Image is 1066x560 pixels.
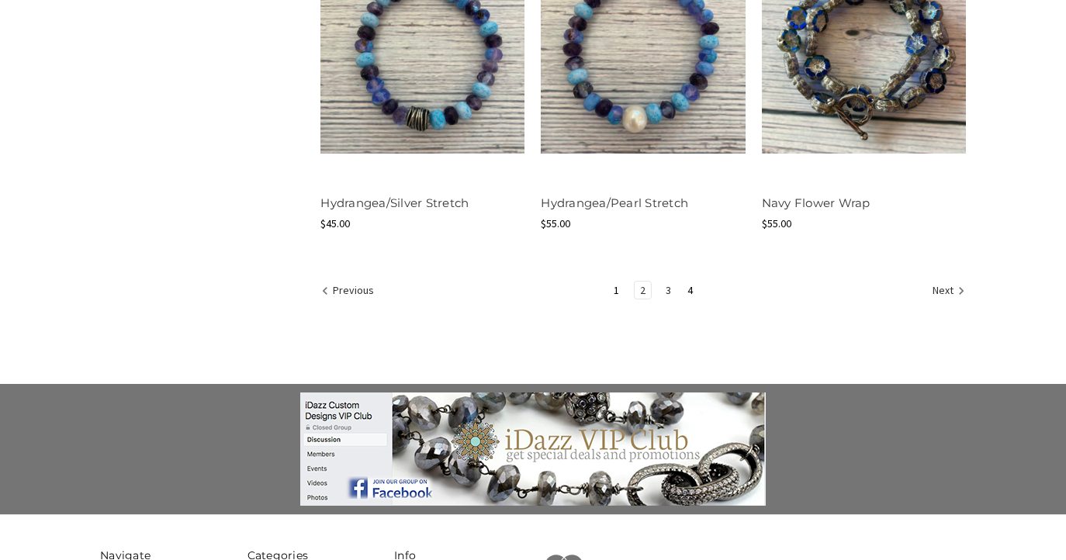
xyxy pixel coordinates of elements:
a: Hydrangea/Pearl Stretch [541,195,688,210]
a: Page 1 of 4 [608,282,625,299]
a: Hydrangea/Silver Stretch [320,195,469,210]
nav: pagination [320,281,966,302]
a: Join the group! [67,392,999,506]
img: banner-small.jpg [300,392,766,506]
span: $55.00 [541,216,570,230]
a: Page 3 of 4 [660,282,677,299]
a: Previous [321,282,379,302]
a: Page 2 of 4 [635,282,651,299]
span: $55.00 [762,216,791,230]
a: Page 4 of 4 [682,282,698,299]
a: Navy Flower Wrap [762,195,870,210]
span: $45.00 [320,216,350,230]
a: Next [927,282,965,302]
